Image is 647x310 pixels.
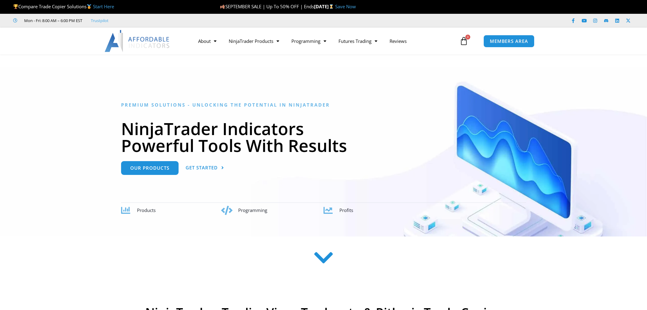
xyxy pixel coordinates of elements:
[93,3,114,9] a: Start Here
[13,3,114,9] span: Compare Trade Copier Solutions
[285,34,332,48] a: Programming
[130,166,169,170] span: Our Products
[186,165,218,170] span: Get Started
[465,35,470,40] span: 0
[186,161,224,175] a: Get Started
[121,120,526,154] h1: NinjaTrader Indicators Powerful Tools With Results
[220,4,225,9] img: 🍂
[490,39,528,43] span: MEMBERS AREA
[332,34,383,48] a: Futures Trading
[339,207,353,213] span: Profits
[383,34,413,48] a: Reviews
[121,161,179,175] a: Our Products
[192,34,458,48] nav: Menu
[192,34,223,48] a: About
[335,3,356,9] a: Save Now
[223,34,285,48] a: NinjaTrader Products
[121,102,526,108] h6: Premium Solutions - Unlocking the Potential in NinjaTrader
[105,30,170,52] img: LogoAI | Affordable Indicators – NinjaTrader
[220,3,314,9] span: SEPTEMBER SALE | Up To 50% OFF | Ends
[314,3,335,9] strong: [DATE]
[450,32,477,50] a: 0
[91,17,109,24] a: Trustpilot
[13,4,18,9] img: 🏆
[238,207,267,213] span: Programming
[87,4,91,9] img: 🥇
[23,17,82,24] span: Mon - Fri: 8:00 AM – 6:00 PM EST
[137,207,156,213] span: Products
[483,35,534,47] a: MEMBERS AREA
[329,4,334,9] img: ⌛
